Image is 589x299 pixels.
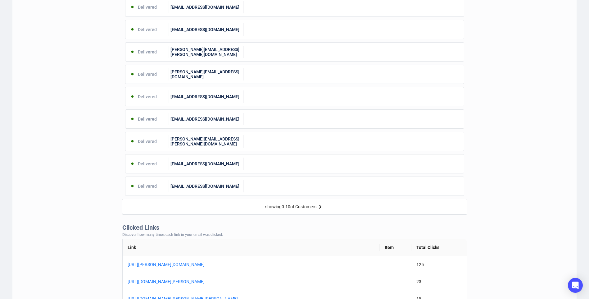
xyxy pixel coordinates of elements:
img: right-arrow.svg [316,203,324,210]
div: Delivered [125,46,169,58]
th: Link [123,239,380,256]
div: Delivered [125,180,169,192]
div: [PERSON_NAME][EMAIL_ADDRESS][DOMAIN_NAME] [169,68,244,80]
div: [EMAIL_ADDRESS][DOMAIN_NAME] [169,90,244,103]
div: Discover how many times each link in your email was clicked. [122,233,467,237]
div: Clicked Links [122,224,467,231]
div: [EMAIL_ADDRESS][DOMAIN_NAME] [169,1,244,13]
td: 23 [411,273,467,290]
a: [URL][DOMAIN_NAME][PERSON_NAME] [128,278,283,285]
div: Delivered [125,158,169,170]
th: Total Clicks [411,239,467,256]
th: Item [380,239,411,256]
div: [EMAIL_ADDRESS][DOMAIN_NAME] [169,23,244,36]
div: Delivered [125,23,169,36]
div: Open Intercom Messenger [568,278,583,293]
div: [EMAIL_ADDRESS][DOMAIN_NAME] [169,158,244,170]
div: [PERSON_NAME][EMAIL_ADDRESS][PERSON_NAME][DOMAIN_NAME] [169,135,244,148]
div: [EMAIL_ADDRESS][DOMAIN_NAME] [169,113,244,125]
div: Delivered [125,90,169,103]
div: Delivered [125,113,169,125]
div: Delivered [125,1,169,13]
div: [EMAIL_ADDRESS][DOMAIN_NAME] [169,180,244,192]
div: [PERSON_NAME][EMAIL_ADDRESS][PERSON_NAME][DOMAIN_NAME] [169,46,244,58]
a: [URL][PERSON_NAME][DOMAIN_NAME] [128,261,283,268]
div: Delivered [125,135,169,148]
div: showing 0 - 10 of Customers [265,204,316,209]
div: Delivered [125,68,169,80]
td: 125 [411,256,467,273]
